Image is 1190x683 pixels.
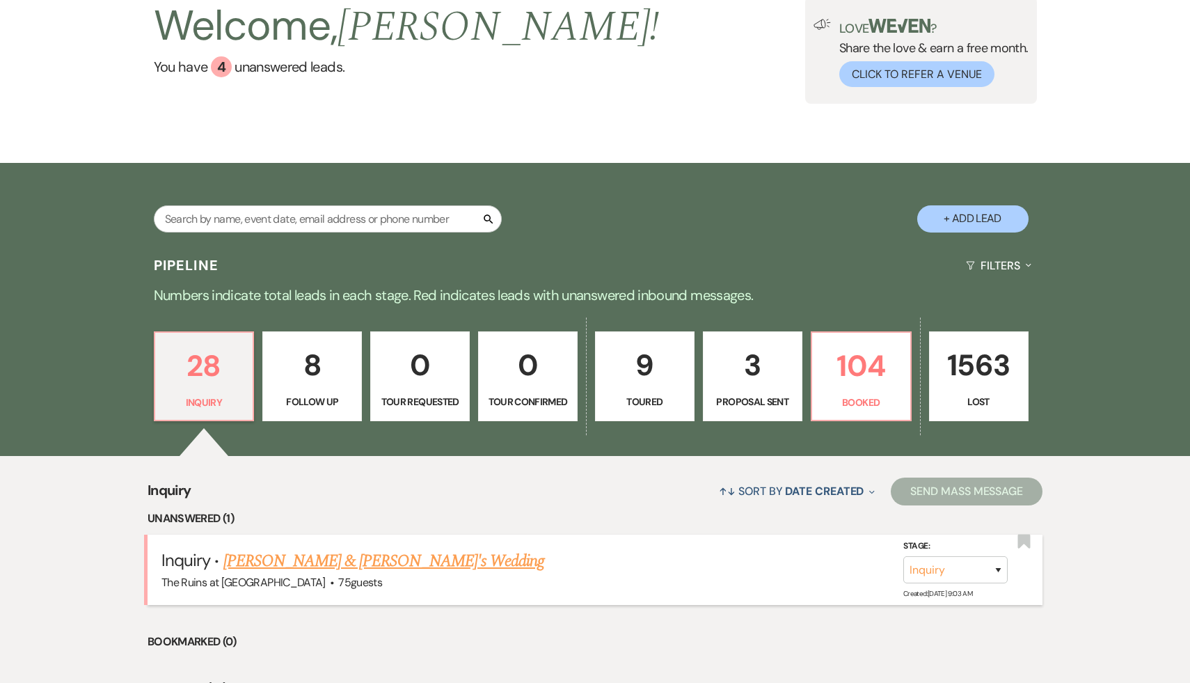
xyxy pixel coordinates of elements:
p: Love ? [839,19,1029,35]
p: Numbers indicate total leads in each stage. Red indicates leads with unanswered inbound messages. [94,284,1096,306]
p: 1563 [938,342,1020,388]
span: 75 guests [338,575,382,590]
p: Follow Up [271,394,353,409]
button: Send Mass Message [891,478,1042,505]
p: 104 [820,343,902,389]
span: Created: [DATE] 9:03 AM [903,589,972,598]
a: 0Tour Requested [370,331,470,422]
a: 104Booked [811,331,912,422]
a: 8Follow Up [262,331,362,422]
p: Proposal Sent [712,394,793,409]
input: Search by name, event date, email address or phone number [154,205,502,233]
p: 0 [379,342,461,388]
p: 8 [271,342,353,388]
p: Toured [604,394,685,409]
p: 3 [712,342,793,388]
img: weven-logo-green.svg [868,19,930,33]
p: 0 [487,342,569,388]
a: 3Proposal Sent [703,331,802,422]
p: 28 [164,343,245,389]
span: ↑↓ [719,484,736,498]
span: The Ruins at [GEOGRAPHIC_DATA] [161,575,326,590]
span: Inquiry [161,549,210,571]
button: + Add Lead [917,205,1029,233]
a: 28Inquiry [154,331,255,422]
a: You have 4 unanswered leads. [154,56,660,77]
li: Unanswered (1) [148,510,1042,528]
a: 9Toured [595,331,695,422]
button: Click to Refer a Venue [839,61,994,87]
a: 1563Lost [929,331,1029,422]
p: Booked [820,395,902,410]
p: Tour Requested [379,394,461,409]
p: Lost [938,394,1020,409]
h3: Pipeline [154,256,219,275]
div: 4 [211,56,232,77]
div: Share the love & earn a free month. [831,19,1029,87]
label: Stage: [903,538,1008,554]
button: Sort By Date Created [713,473,880,510]
a: 0Tour Confirmed [478,331,578,422]
span: Date Created [785,484,864,498]
li: Bookmarked (0) [148,633,1042,651]
img: loud-speaker-illustration.svg [814,19,831,30]
a: [PERSON_NAME] & [PERSON_NAME]'s Wedding [223,549,545,574]
p: 9 [604,342,685,388]
p: Tour Confirmed [487,394,569,409]
p: Inquiry [164,395,245,410]
span: Inquiry [148,480,191,510]
button: Filters [960,247,1036,284]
